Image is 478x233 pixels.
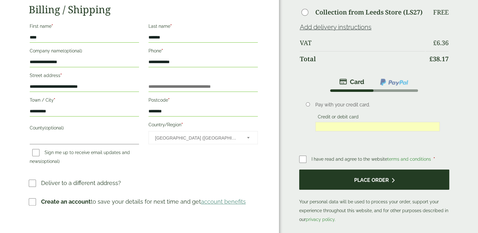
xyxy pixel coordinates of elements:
a: account benefits [201,198,246,205]
label: Street address [30,71,139,82]
img: stripe.png [339,78,364,86]
bdi: 6.36 [433,39,449,47]
span: (optional) [40,159,60,164]
label: Town / City [30,96,139,106]
label: Collection from Leeds Store (LS27) [315,9,423,15]
span: United Kingdom (UK) [155,131,239,145]
span: Country/Region [148,131,258,144]
button: Place order [299,170,450,190]
p: Your personal data will be used to process your order, support your experience throughout this we... [299,170,450,224]
abbr: required [60,73,62,78]
abbr: required [433,157,435,162]
th: Total [300,51,425,67]
label: Company name [30,46,139,57]
span: I have read and agree to the website [312,157,432,162]
a: privacy policy [306,217,335,222]
label: Country/Region [148,120,258,131]
span: (optional) [63,48,82,53]
img: ppcp-gateway.png [379,78,409,86]
label: First name [30,22,139,33]
th: VAT [300,35,425,51]
a: terms and conditions [387,157,431,162]
label: Sign me up to receive email updates and news [30,150,130,166]
span: £ [433,39,437,47]
span: £ [429,55,433,63]
label: Last name [148,22,258,33]
p: to save your details for next time and get [41,197,246,206]
p: Deliver to a different address? [41,179,121,187]
abbr: required [170,24,172,29]
label: Postcode [148,96,258,106]
abbr: required [181,122,183,127]
label: County [30,123,139,134]
p: Pay with your credit card. [315,101,439,108]
h2: Billing / Shipping [29,3,259,15]
p: Free [433,9,449,16]
abbr: required [168,98,170,103]
label: Phone [148,46,258,57]
abbr: required [54,98,55,103]
input: Sign me up to receive email updates and news(optional) [32,149,39,156]
bdi: 38.17 [429,55,449,63]
iframe: Secure card payment input frame [317,124,438,129]
strong: Create an account [41,198,91,205]
abbr: required [161,48,163,53]
abbr: required [51,24,53,29]
label: Credit or debit card [315,114,361,121]
span: (optional) [45,125,64,130]
a: Add delivery instructions [300,23,372,31]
